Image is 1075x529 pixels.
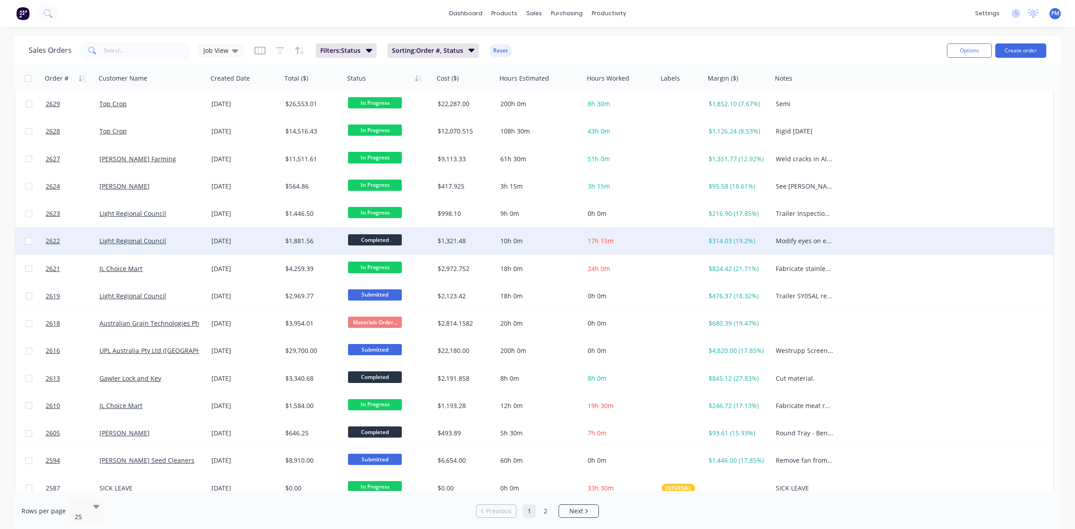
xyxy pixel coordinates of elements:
[662,484,695,493] button: INTERNAL
[46,374,60,383] span: 2613
[285,182,338,191] div: $564.86
[211,319,278,328] div: [DATE]
[487,7,522,20] div: products
[211,237,278,245] div: [DATE]
[486,507,512,516] span: Previous
[438,264,490,273] div: $2,972.752
[211,401,278,410] div: [DATE]
[46,420,99,447] a: 2605
[995,43,1046,58] button: Create order
[569,507,583,516] span: Next
[99,429,150,437] a: [PERSON_NAME]
[211,484,278,493] div: [DATE]
[46,200,99,227] a: 2623
[709,319,765,328] div: $680.39 (19.47%)
[348,262,402,273] span: In Progress
[285,209,338,218] div: $1,446.50
[438,319,490,328] div: $2,814.1582
[99,74,147,83] div: Customer Name
[709,292,765,301] div: $476.37 (18.32%)
[348,399,402,410] span: In Progress
[21,507,66,516] span: Rows per page
[776,99,834,108] div: Semi
[522,7,546,20] div: sales
[285,319,338,328] div: $3,954.01
[211,209,278,218] div: [DATE]
[99,401,142,410] a: JL Choice Mart
[211,346,278,355] div: [DATE]
[46,255,99,282] a: 2621
[99,209,166,218] a: Light Regional Council
[387,43,479,58] button: Sorting:Order #, Status
[588,429,606,437] span: 7h 0m
[285,155,338,163] div: $11,511.61
[46,365,99,392] a: 2613
[709,209,765,218] div: $216.90 (17.85%)
[438,401,490,410] div: $1,193.28
[46,182,60,191] span: 2624
[211,127,278,136] div: [DATE]
[104,42,191,60] input: Search...
[46,447,99,474] a: 2594
[348,454,402,465] span: Submitted
[588,374,606,383] span: 8h 0m
[438,182,490,191] div: $417.925
[709,456,765,465] div: $1,446.00 (17.85%)
[500,155,576,163] div: 61h 30m
[588,264,610,273] span: 24h 0m
[776,374,834,383] div: Cut material.
[523,504,536,518] a: Page 1 is your current page
[776,484,834,493] div: SICK LEAVE
[438,429,490,438] div: $493.89
[709,374,765,383] div: $845.12 (27.83%)
[285,292,338,301] div: $2,969.77
[776,401,834,410] div: Fabricate meat rail extension
[661,74,680,83] div: Labels
[46,155,60,163] span: 2627
[285,346,338,355] div: $29,700.00
[348,317,402,328] span: Materials Order...
[587,74,629,83] div: Hours Worked
[775,74,792,83] div: Notes
[46,337,99,364] a: 2616
[347,74,366,83] div: Status
[709,182,765,191] div: $95.58 (18.61%)
[348,125,402,136] span: In Progress
[211,292,278,301] div: [DATE]
[500,346,576,355] div: 200h 0m
[776,429,834,438] div: Round Tray - Bend in 1 cm at opposite sides where arrows indicate only. Flat Trays - reduce width...
[46,456,60,465] span: 2594
[211,74,250,83] div: Created Date
[438,456,490,465] div: $6,654.00
[99,264,142,273] a: JL Choice Mart
[709,127,765,136] div: $1,126.24 (8.53%)
[500,319,576,328] div: 20h 0m
[500,374,576,383] div: 8h 0m
[320,46,361,55] span: Filters: Status
[709,264,765,273] div: $824.42 (21.71%)
[285,484,338,493] div: $0.00
[203,46,228,55] span: Job View
[348,371,402,383] span: Completed
[546,7,587,20] div: purchasing
[99,346,228,355] a: UPL Australia Pty Ltd ([GEOGRAPHIC_DATA])
[285,264,338,273] div: $4,259.39
[285,237,338,245] div: $1,881.56
[46,283,99,310] a: 2619
[445,7,487,20] a: dashboard
[46,90,99,117] a: 2629
[588,127,610,135] span: 43h 0m
[438,374,490,383] div: $2,191.858
[211,264,278,273] div: [DATE]
[348,289,402,301] span: Submitted
[588,401,614,410] span: 19h 30m
[776,155,834,163] div: Weld cracks in Aluminum Tipper as shown Spoke to customer - [DATE] - Reset Pivots if possible and...
[99,127,127,135] a: Top Crop
[437,74,459,83] div: Cost ($)
[709,346,765,355] div: $4,820.00 (17.85%)
[947,43,992,58] button: Options
[285,374,338,383] div: $3,340.68
[500,127,576,136] div: 108h 30m
[776,456,834,465] div: Remove fan from screener - send to be balanced. Shaker leaking grain - check chutes for wear. Ele...
[490,44,512,57] button: Reset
